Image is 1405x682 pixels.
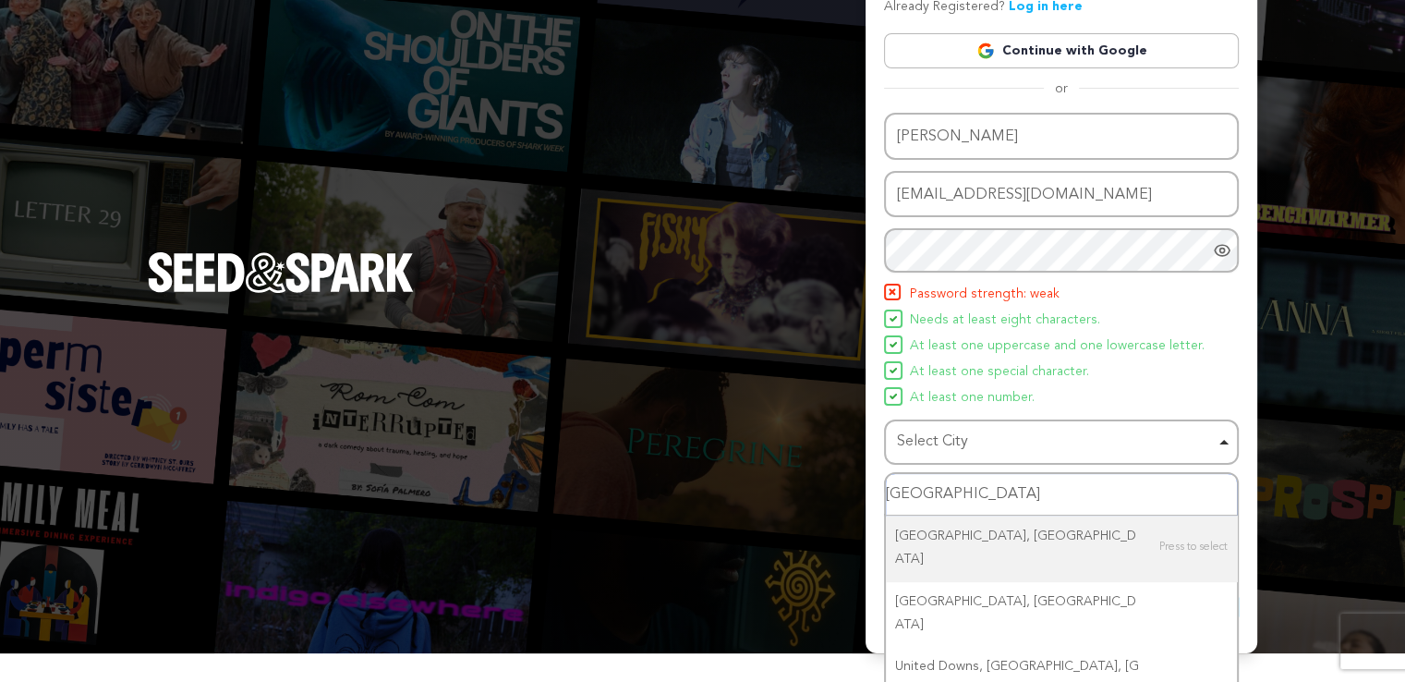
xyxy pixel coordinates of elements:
input: Name [884,113,1239,160]
div: [GEOGRAPHIC_DATA]‎, [GEOGRAPHIC_DATA] [886,516,1237,580]
img: Seed&Spark Icon [890,367,897,374]
img: Seed&Spark Logo [148,252,414,293]
img: Seed&Spark Icon [886,286,899,298]
img: Seed&Spark Icon [890,393,897,400]
img: Google logo [976,42,995,60]
div: [GEOGRAPHIC_DATA]‎, [GEOGRAPHIC_DATA] [886,581,1237,646]
span: At least one number. [910,387,1035,409]
span: Password strength: weak [910,284,1060,306]
div: Select City [897,429,1215,456]
img: Seed&Spark Icon [890,315,897,323]
img: Seed&Spark Icon [890,341,897,348]
span: At least one special character. [910,361,1089,384]
a: Seed&Spark Homepage [148,252,414,330]
a: Show password as plain text. Warning: this will display your password on the screen. [1213,241,1231,260]
input: Select City [886,474,1237,516]
a: Continue with Google [884,33,1239,68]
span: At least one uppercase and one lowercase letter. [910,335,1205,358]
span: Needs at least eight characters. [910,310,1100,332]
input: Email address [884,171,1239,218]
span: or [1044,79,1079,98]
